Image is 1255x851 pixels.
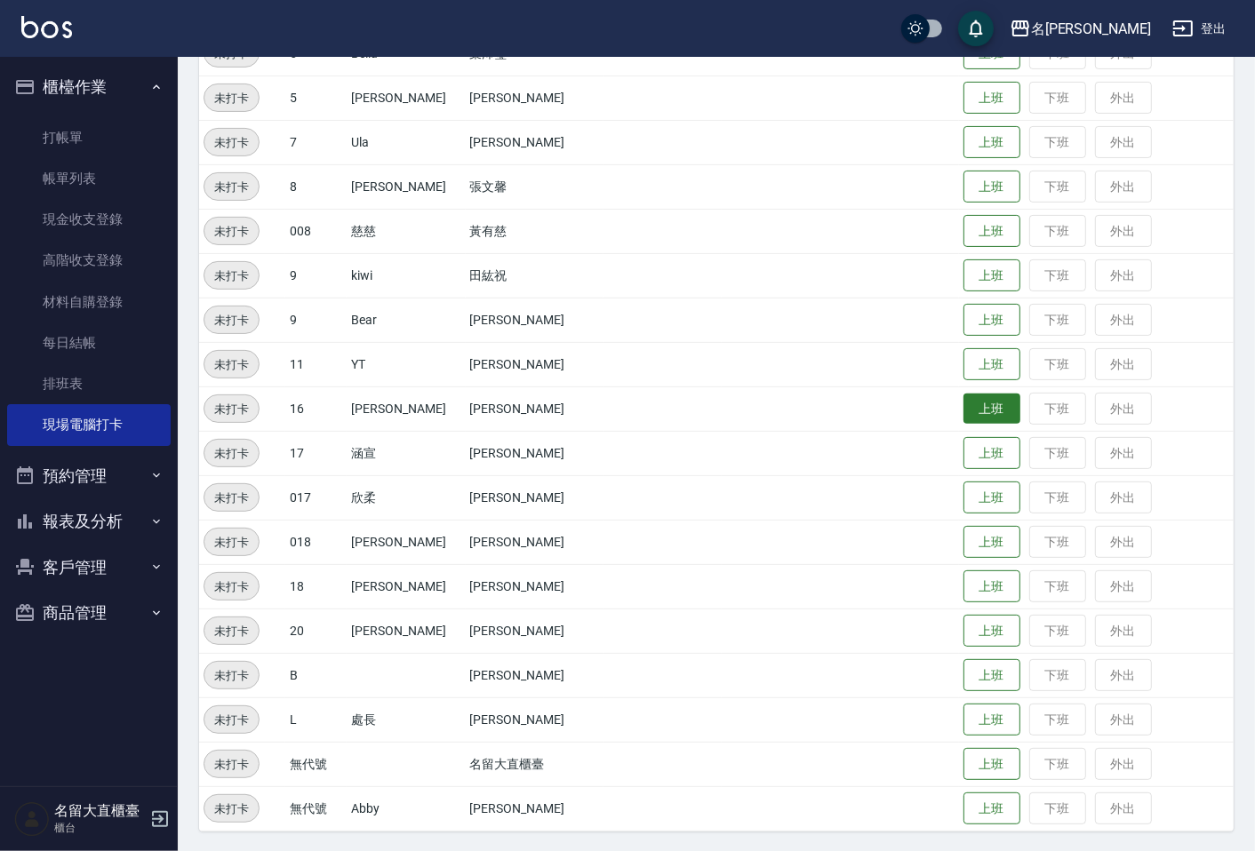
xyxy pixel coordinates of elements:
td: 8 [285,164,347,209]
td: 9 [285,253,347,298]
button: 報表及分析 [7,498,171,545]
button: 上班 [963,304,1020,337]
span: 未打卡 [204,444,259,463]
span: 未打卡 [204,400,259,418]
a: 每日結帳 [7,322,171,363]
td: 涵宣 [347,431,465,475]
button: 上班 [963,259,1020,292]
td: 慈慈 [347,209,465,253]
td: kiwi [347,253,465,298]
span: 未打卡 [204,311,259,330]
span: 未打卡 [204,89,259,107]
a: 高階收支登錄 [7,240,171,281]
td: 黃有慈 [466,209,604,253]
td: [PERSON_NAME] [466,342,604,386]
td: 欣柔 [347,475,465,520]
td: [PERSON_NAME] [347,76,465,120]
td: 名留大直櫃臺 [466,742,604,786]
span: 未打卡 [204,266,259,285]
button: 櫃檯作業 [7,64,171,110]
button: 上班 [963,348,1020,381]
button: 登出 [1165,12,1234,45]
td: 無代號 [285,742,347,786]
span: 未打卡 [204,711,259,729]
div: 名[PERSON_NAME] [1031,18,1151,40]
button: 上班 [963,481,1020,514]
button: 上班 [963,570,1020,603]
td: [PERSON_NAME] [466,520,604,564]
td: 11 [285,342,347,386]
td: 7 [285,120,347,164]
button: save [958,11,994,46]
td: 17 [285,431,347,475]
td: [PERSON_NAME] [466,608,604,653]
td: [PERSON_NAME] [466,76,604,120]
button: 上班 [963,792,1020,825]
td: Ula [347,120,465,164]
a: 打帳單 [7,117,171,158]
h5: 名留大直櫃臺 [54,802,145,820]
td: [PERSON_NAME] [347,564,465,608]
td: YT [347,342,465,386]
span: 未打卡 [204,533,259,552]
td: [PERSON_NAME] [466,697,604,742]
td: 處長 [347,697,465,742]
a: 現場電腦打卡 [7,404,171,445]
button: 上班 [963,82,1020,115]
button: 客戶管理 [7,545,171,591]
td: 008 [285,209,347,253]
td: [PERSON_NAME] [466,120,604,164]
button: 上班 [963,526,1020,559]
td: 田紘祝 [466,253,604,298]
td: [PERSON_NAME] [347,608,465,653]
span: 未打卡 [204,133,259,152]
td: [PERSON_NAME] [466,564,604,608]
td: 017 [285,475,347,520]
a: 帳單列表 [7,158,171,199]
span: 未打卡 [204,222,259,241]
a: 現金收支登錄 [7,199,171,240]
span: 未打卡 [204,355,259,374]
td: 無代號 [285,786,347,831]
td: [PERSON_NAME] [466,431,604,475]
a: 材料自購登錄 [7,282,171,322]
td: 張文馨 [466,164,604,209]
button: 上班 [963,437,1020,470]
button: 預約管理 [7,453,171,499]
td: [PERSON_NAME] [466,786,604,831]
img: Logo [21,16,72,38]
td: [PERSON_NAME] [347,520,465,564]
span: 未打卡 [204,622,259,640]
button: 名[PERSON_NAME] [1003,11,1158,47]
td: [PERSON_NAME] [466,386,604,431]
button: 上班 [963,394,1020,425]
span: 未打卡 [204,577,259,596]
span: 未打卡 [204,489,259,507]
span: 未打卡 [204,755,259,774]
span: 未打卡 [204,666,259,685]
span: 未打卡 [204,799,259,818]
td: Bear [347,298,465,342]
button: 上班 [963,659,1020,692]
td: [PERSON_NAME] [347,386,465,431]
a: 排班表 [7,363,171,404]
button: 上班 [963,171,1020,203]
td: 20 [285,608,347,653]
td: 018 [285,520,347,564]
span: 未打卡 [204,178,259,196]
td: 5 [285,76,347,120]
button: 商品管理 [7,590,171,636]
button: 上班 [963,615,1020,648]
button: 上班 [963,704,1020,736]
td: Abby [347,786,465,831]
td: 18 [285,564,347,608]
td: 16 [285,386,347,431]
td: L [285,697,347,742]
td: [PERSON_NAME] [347,164,465,209]
p: 櫃台 [54,820,145,836]
td: [PERSON_NAME] [466,298,604,342]
button: 上班 [963,215,1020,248]
img: Person [14,801,50,837]
td: [PERSON_NAME] [466,475,604,520]
td: 9 [285,298,347,342]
